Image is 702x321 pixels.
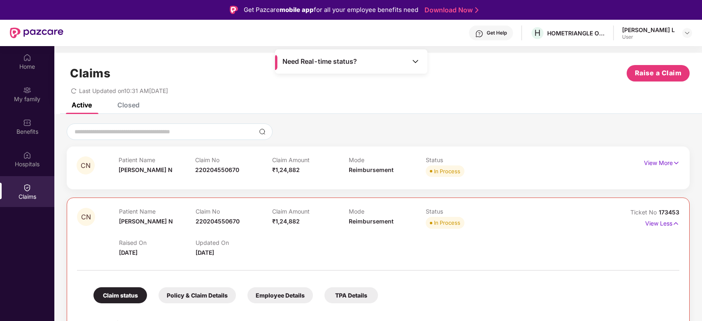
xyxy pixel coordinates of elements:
[23,119,31,127] img: svg+xml;base64,PHN2ZyBpZD0iQmVuZWZpdHMiIHhtbG5zPSJodHRwOi8vd3d3LnczLm9yZy8yMDAwL3N2ZyIgd2lkdGg9Ij...
[72,101,92,109] div: Active
[434,167,460,175] div: In Process
[93,287,147,303] div: Claim status
[475,6,478,14] img: Stroke
[487,30,507,36] div: Get Help
[534,28,541,38] span: H
[272,208,349,215] p: Claim Amount
[349,208,425,215] p: Mode
[119,218,173,225] span: [PERSON_NAME] N
[349,156,426,163] p: Mode
[324,287,378,303] div: TPA Details
[195,166,239,173] span: 220204550670
[81,214,91,221] span: CN
[119,249,138,256] span: [DATE]
[659,209,679,216] span: 173453
[71,87,77,94] span: redo
[547,29,605,37] div: HOMETRIANGLE ONLINE SERVICES PRIVATE LIMITED
[272,218,300,225] span: ₹1,24,882
[411,57,420,65] img: Toggle Icon
[23,86,31,94] img: svg+xml;base64,PHN2ZyB3aWR0aD0iMjAiIGhlaWdodD0iMjAiIHZpZXdCb3g9IjAgMCAyMCAyMCIgZmlsbD0ibm9uZSIgeG...
[673,158,680,167] img: svg+xml;base64,PHN2ZyB4bWxucz0iaHR0cDovL3d3dy53My5vcmcvMjAwMC9zdmciIHdpZHRoPSIxNyIgaGVpZ2h0PSIxNy...
[196,208,272,215] p: Claim No
[119,208,196,215] p: Patient Name
[426,156,503,163] p: Status
[23,151,31,159] img: svg+xml;base64,PHN2ZyBpZD0iSG9zcGl0YWxzIiB4bWxucz0iaHR0cDovL3d3dy53My5vcmcvMjAwMC9zdmciIHdpZHRoPS...
[195,156,272,163] p: Claim No
[282,57,357,66] span: Need Real-time status?
[81,162,91,169] span: CN
[272,166,300,173] span: ₹1,24,882
[119,166,173,173] span: [PERSON_NAME] N
[247,287,313,303] div: Employee Details
[630,209,659,216] span: Ticket No
[684,30,690,36] img: svg+xml;base64,PHN2ZyBpZD0iRHJvcGRvd24tMzJ4MzIiIHhtbG5zPSJodHRwOi8vd3d3LnczLm9yZy8yMDAwL3N2ZyIgd2...
[672,219,679,228] img: svg+xml;base64,PHN2ZyB4bWxucz0iaHR0cDovL3d3dy53My5vcmcvMjAwMC9zdmciIHdpZHRoPSIxNyIgaGVpZ2h0PSIxNy...
[635,68,682,78] span: Raise a Claim
[23,53,31,62] img: svg+xml;base64,PHN2ZyBpZD0iSG9tZSIgeG1sbnM9Imh0dHA6Ly93d3cudzMub3JnLzIwMDAvc3ZnIiB3aWR0aD0iMjAiIG...
[349,218,394,225] span: Reimbursement
[475,30,483,38] img: svg+xml;base64,PHN2ZyBpZD0iSGVscC0zMngzMiIgeG1sbnM9Imh0dHA6Ly93d3cudzMub3JnLzIwMDAvc3ZnIiB3aWR0aD...
[196,249,214,256] span: [DATE]
[349,166,394,173] span: Reimbursement
[424,6,476,14] a: Download Now
[10,28,63,38] img: New Pazcare Logo
[230,6,238,14] img: Logo
[627,65,690,81] button: Raise a Claim
[272,156,349,163] p: Claim Amount
[280,6,314,14] strong: mobile app
[622,34,675,40] div: User
[644,156,680,167] p: View More
[119,239,196,246] p: Raised On
[196,218,240,225] span: 220204550670
[645,217,679,228] p: View Less
[244,5,418,15] div: Get Pazcare for all your employee benefits need
[259,128,266,135] img: svg+xml;base64,PHN2ZyBpZD0iU2VhcmNoLTMyeDMyIiB4bWxucz0iaHR0cDovL3d3dy53My5vcmcvMjAwMC9zdmciIHdpZH...
[70,66,110,80] h1: Claims
[23,184,31,192] img: svg+xml;base64,PHN2ZyBpZD0iQ2xhaW0iIHhtbG5zPSJodHRwOi8vd3d3LnczLm9yZy8yMDAwL3N2ZyIgd2lkdGg9IjIwIi...
[117,101,140,109] div: Closed
[159,287,236,303] div: Policy & Claim Details
[622,26,675,34] div: [PERSON_NAME] L
[119,156,196,163] p: Patient Name
[196,239,272,246] p: Updated On
[426,208,502,215] p: Status
[79,87,168,94] span: Last Updated on 10:31 AM[DATE]
[434,219,460,227] div: In Process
